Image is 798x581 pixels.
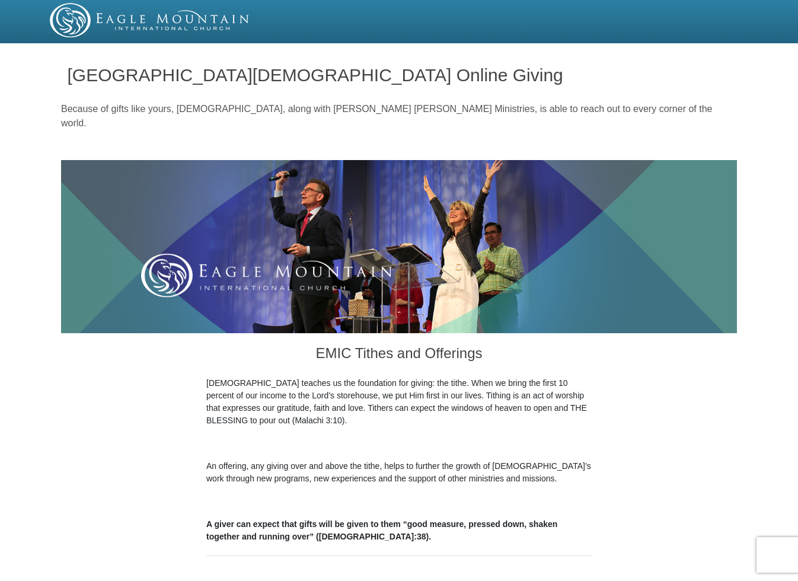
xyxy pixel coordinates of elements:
[206,333,592,377] h3: EMIC Tithes and Offerings
[50,3,250,37] img: EMIC
[61,102,737,130] p: Because of gifts like yours, [DEMOGRAPHIC_DATA], along with [PERSON_NAME] [PERSON_NAME] Ministrie...
[68,65,731,85] h1: [GEOGRAPHIC_DATA][DEMOGRAPHIC_DATA] Online Giving
[206,519,557,541] b: A giver can expect that gifts will be given to them “good measure, pressed down, shaken together ...
[206,460,592,485] p: An offering, any giving over and above the tithe, helps to further the growth of [DEMOGRAPHIC_DAT...
[206,377,592,427] p: [DEMOGRAPHIC_DATA] teaches us the foundation for giving: the tithe. When we bring the first 10 pe...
